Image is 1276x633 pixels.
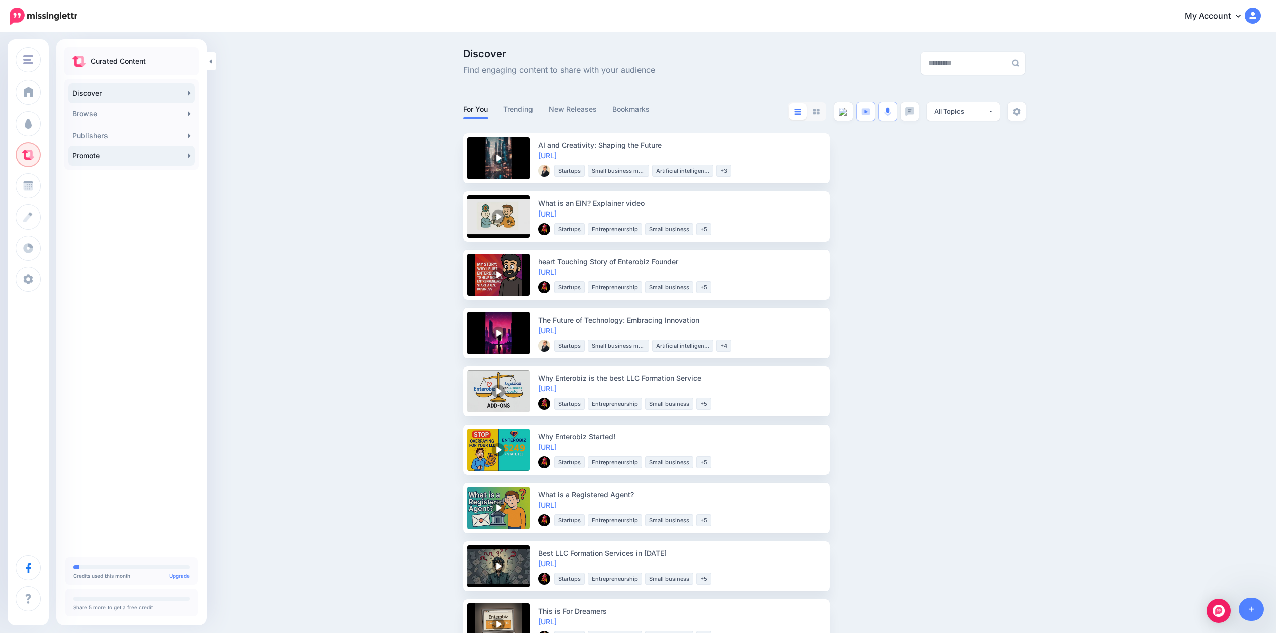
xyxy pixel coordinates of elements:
[538,198,824,208] div: What is an EIN? Explainer video
[538,326,557,335] a: [URL]
[645,514,693,526] li: Small business
[538,559,557,568] a: [URL]
[652,165,713,177] li: Artificial intelligence
[538,268,557,276] a: [URL]
[645,398,693,410] li: Small business
[554,456,585,468] li: Startups
[1207,599,1231,623] div: Open Intercom Messenger
[538,165,550,177] img: W3UT4SDDERV1KOG75M69L2B4XIRA5FBU_thumb.jpg
[554,165,585,177] li: Startups
[463,64,655,77] span: Find engaging content to share with your audience
[861,108,870,115] img: video-blue.png
[588,398,642,410] li: Entrepreneurship
[538,209,557,218] a: [URL]
[588,573,642,585] li: Entrepreneurship
[463,49,655,59] span: Discover
[696,223,711,235] li: +5
[491,559,505,573] img: play-circle-overlay.png
[612,103,650,115] a: Bookmarks
[1175,4,1261,29] a: My Account
[538,373,824,383] div: Why Enterobiz is the best LLC Formation Service
[652,340,713,352] li: Artificial intelligence
[491,501,505,515] img: play-circle-overlay.png
[538,573,550,585] img: 132269654_104219678259125_2692675508189239118_n-bsa91599_thumb.png
[588,281,642,293] li: Entrepreneurship
[839,108,848,116] img: article--grey.png
[491,443,505,457] img: play-circle-overlay.png
[91,55,146,67] p: Curated Content
[905,107,914,116] img: chat-square-grey.png
[538,489,824,500] div: What is a Registered Agent?
[696,281,711,293] li: +5
[491,268,505,282] img: play-circle-overlay.png
[538,314,824,325] div: The Future of Technology: Embracing Innovation
[491,209,505,224] img: play-circle-overlay.png
[696,573,711,585] li: +5
[503,103,534,115] a: Trending
[538,617,557,626] a: [URL]
[645,456,693,468] li: Small business
[538,548,824,558] div: Best LLC Formation Services in [DATE]
[696,456,711,468] li: +5
[588,165,649,177] li: Small business marketing
[463,103,488,115] a: For You
[588,340,649,352] li: Small business marketing
[1012,59,1019,67] img: search-grey-6.png
[68,83,195,103] a: Discover
[538,256,824,267] div: heart Touching Story of Enterobiz Founder
[23,55,33,64] img: menu.png
[588,514,642,526] li: Entrepreneurship
[538,281,550,293] img: 132269654_104219678259125_2692675508189239118_n-bsa91599_thumb.png
[491,617,505,631] img: play-circle-overlay.png
[645,281,693,293] li: Small business
[491,151,505,165] img: play-circle-overlay.png
[538,140,824,150] div: AI and Creativity: Shaping the Future
[554,514,585,526] li: Startups
[72,56,86,67] img: curate.png
[538,456,550,468] img: 132269654_104219678259125_2692675508189239118_n-bsa91599_thumb.png
[716,165,731,177] li: +3
[554,281,585,293] li: Startups
[696,514,711,526] li: +5
[813,109,820,115] img: grid-grey.png
[538,431,824,442] div: Why Enterobiz Started!
[696,398,711,410] li: +5
[588,456,642,468] li: Entrepreneurship
[491,384,505,398] img: play-circle-overlay.png
[68,146,195,166] a: Promote
[1013,108,1021,116] img: settings-grey.png
[884,107,891,116] img: microphone.png
[645,573,693,585] li: Small business
[554,223,585,235] li: Startups
[549,103,597,115] a: New Releases
[554,340,585,352] li: Startups
[927,102,1000,121] button: All Topics
[491,326,505,340] img: play-circle-overlay.png
[10,8,77,25] img: Missinglettr
[538,223,550,235] img: 132269654_104219678259125_2692675508189239118_n-bsa91599_thumb.png
[645,223,693,235] li: Small business
[538,514,550,526] img: 132269654_104219678259125_2692675508189239118_n-bsa91599_thumb.png
[554,573,585,585] li: Startups
[538,398,550,410] img: 132269654_104219678259125_2692675508189239118_n-bsa91599_thumb.png
[68,126,195,146] a: Publishers
[538,340,550,352] img: W3UT4SDDERV1KOG75M69L2B4XIRA5FBU_thumb.jpg
[588,223,642,235] li: Entrepreneurship
[538,501,557,509] a: [URL]
[538,443,557,451] a: [URL]
[716,340,731,352] li: +4
[538,606,824,616] div: This is For Dreamers
[554,398,585,410] li: Startups
[538,151,557,160] a: [URL]
[934,107,988,116] div: All Topics
[68,103,195,124] a: Browse
[538,384,557,393] a: [URL]
[794,109,801,115] img: list-blue.png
